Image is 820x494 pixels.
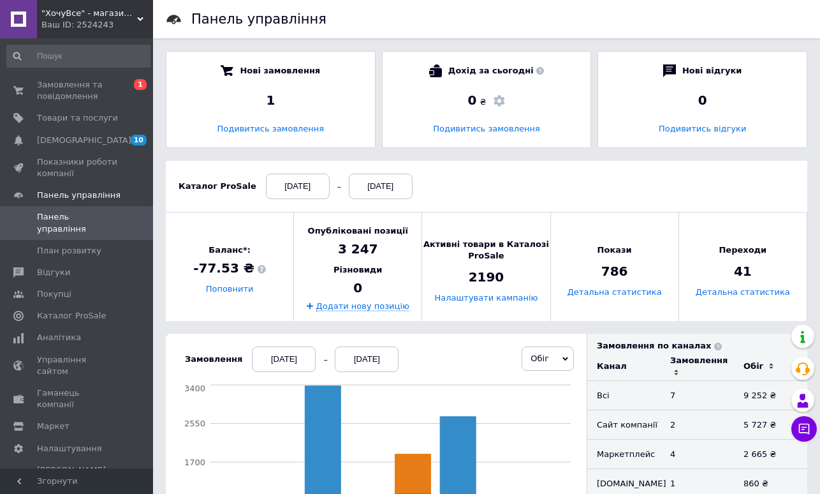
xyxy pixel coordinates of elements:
[37,245,101,257] span: План розвитку
[191,11,326,27] h1: Панель управління
[696,288,790,297] a: Детальна статистика
[266,174,330,199] div: [DATE]
[587,352,661,381] td: Канал
[659,124,746,133] a: Подивитись відгуки
[434,294,538,303] a: Налаштувати кампанію
[661,440,734,469] td: 4
[601,263,628,281] span: 786
[6,45,150,68] input: Пошук
[670,355,728,366] div: Замовлення
[206,285,254,294] a: Поповнити
[587,410,661,440] td: Сайт компанії
[719,244,766,256] span: Переходи
[791,416,817,442] button: Чат з покупцем
[37,211,118,234] span: Панель управління
[468,93,477,108] span: 0
[333,264,382,276] span: Різновиди
[734,263,752,281] span: 41
[338,240,378,258] span: 3 247
[134,79,147,90] span: 1
[661,410,734,440] td: 2
[179,181,256,192] div: Каталог ProSale
[316,301,409,311] a: Додати нову позицію
[193,244,266,256] span: Баланс*:
[37,190,121,201] span: Панель управління
[734,381,807,410] td: 9 252 ₴
[37,79,118,102] span: Замовлення та повідомлення
[185,354,242,365] div: Замовлення
[37,354,118,377] span: Управління сайтом
[611,91,794,109] div: 0
[353,279,362,297] span: 0
[37,288,71,300] span: Покупці
[179,91,362,109] div: 1
[37,310,106,322] span: Каталог ProSale
[587,381,661,410] td: Всi
[37,387,118,410] span: Гаманець компанії
[682,64,742,77] span: Нові відгуки
[37,421,70,432] span: Маркет
[37,156,118,179] span: Показники роботи компанії
[448,64,544,77] span: Дохід за сьогодні
[41,8,137,19] span: "ХочуВсе" - магазин товарів для всіх!
[252,347,316,372] div: [DATE]
[308,225,408,237] span: Опубліковані позиції
[335,347,399,372] div: [DATE]
[37,267,70,278] span: Відгуки
[41,19,153,31] div: Ваш ID: 2524243
[587,440,661,469] td: Маркетплейс
[480,96,486,108] span: ₴
[597,244,632,256] span: Покази
[184,384,205,393] tspan: 3400
[240,64,320,77] span: Нові замовлення
[597,340,807,352] div: Замовлення по каналах
[422,239,550,262] span: Активні товари в Каталозі ProSale
[567,288,662,297] a: Детальна статистика
[184,419,205,428] tspan: 2550
[37,135,131,146] span: [DEMOGRAPHIC_DATA]
[37,112,118,124] span: Товари та послуги
[661,381,734,410] td: 7
[184,458,205,467] tspan: 1700
[734,410,807,440] td: 5 727 ₴
[743,361,763,372] div: Обіг
[37,332,81,343] span: Аналітика
[131,135,147,146] span: 10
[531,354,549,363] span: Обіг
[193,260,266,278] span: -77.53 ₴
[433,124,540,133] a: Подивитись замовлення
[469,269,504,287] span: 2190
[217,124,325,133] a: Подивитись замовлення
[349,174,413,199] div: [DATE]
[37,443,102,454] span: Налаштування
[734,440,807,469] td: 2 665 ₴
